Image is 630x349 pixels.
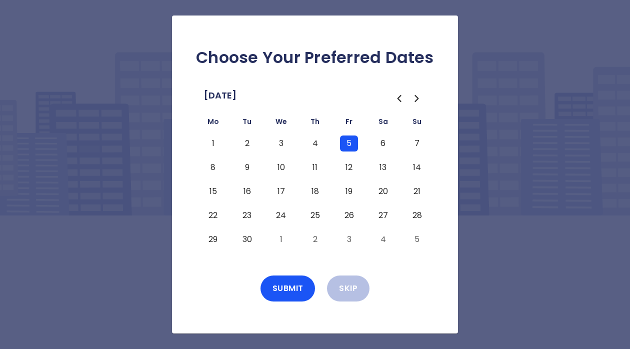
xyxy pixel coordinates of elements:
[306,231,324,247] button: Thursday, October 2nd, 2025
[204,159,222,175] button: Monday, September 8th, 2025
[196,115,230,131] th: Monday
[260,275,315,301] button: Submit
[340,183,358,199] button: Friday, September 19th, 2025
[340,135,358,151] button: Friday, September 5th, 2025, selected
[264,115,298,131] th: Wednesday
[374,183,392,199] button: Saturday, September 20th, 2025
[340,207,358,223] button: Friday, September 26th, 2025
[374,135,392,151] button: Saturday, September 6th, 2025
[238,135,256,151] button: Tuesday, September 2nd, 2025
[390,89,408,107] button: Go to the Previous Month
[408,89,426,107] button: Go to the Next Month
[230,115,264,131] th: Tuesday
[238,159,256,175] button: Tuesday, September 9th, 2025
[204,183,222,199] button: Monday, September 15th, 2025
[306,135,324,151] button: Thursday, September 4th, 2025
[272,207,290,223] button: Wednesday, September 24th, 2025
[272,135,290,151] button: Wednesday, September 3rd, 2025
[238,183,256,199] button: Tuesday, September 16th, 2025
[298,115,332,131] th: Thursday
[204,231,222,247] button: Monday, September 29th, 2025
[196,115,434,251] table: September 2025
[374,159,392,175] button: Saturday, September 13th, 2025
[366,115,400,131] th: Saturday
[306,207,324,223] button: Thursday, September 25th, 2025
[408,135,426,151] button: Sunday, September 7th, 2025
[238,231,256,247] button: Tuesday, September 30th, 2025
[408,159,426,175] button: Sunday, September 14th, 2025
[306,159,324,175] button: Thursday, September 11th, 2025
[272,183,290,199] button: Wednesday, September 17th, 2025
[327,275,369,301] button: Skip
[408,207,426,223] button: Sunday, September 28th, 2025
[408,183,426,199] button: Sunday, September 21st, 2025
[332,115,366,131] th: Friday
[408,231,426,247] button: Sunday, October 5th, 2025
[340,231,358,247] button: Friday, October 3rd, 2025
[188,47,442,67] h2: Choose Your Preferred Dates
[204,87,236,103] span: [DATE]
[272,159,290,175] button: Wednesday, September 10th, 2025
[374,207,392,223] button: Saturday, September 27th, 2025
[272,231,290,247] button: Wednesday, October 1st, 2025
[340,159,358,175] button: Friday, September 12th, 2025
[306,183,324,199] button: Thursday, September 18th, 2025
[238,207,256,223] button: Tuesday, September 23rd, 2025
[204,207,222,223] button: Monday, September 22nd, 2025
[400,115,434,131] th: Sunday
[204,135,222,151] button: Monday, September 1st, 2025
[374,231,392,247] button: Saturday, October 4th, 2025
